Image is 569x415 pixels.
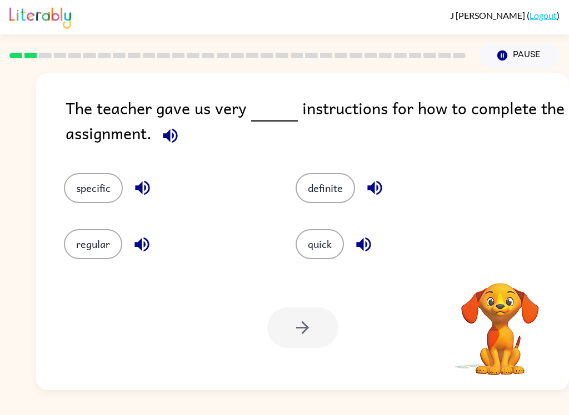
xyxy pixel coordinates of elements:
[450,10,527,21] span: J [PERSON_NAME]
[64,229,122,259] button: regular
[296,229,344,259] button: quick
[9,4,71,29] img: Literably
[296,173,355,203] button: definite
[450,10,560,21] div: ( )
[479,43,560,68] button: Pause
[530,10,557,21] a: Logout
[66,95,569,151] div: The teacher gave us very instructions for how to complete the assignment.
[64,173,123,203] button: specific
[445,266,556,377] video: Your browser must support playing .mp4 files to use Literably. Please try using another browser.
